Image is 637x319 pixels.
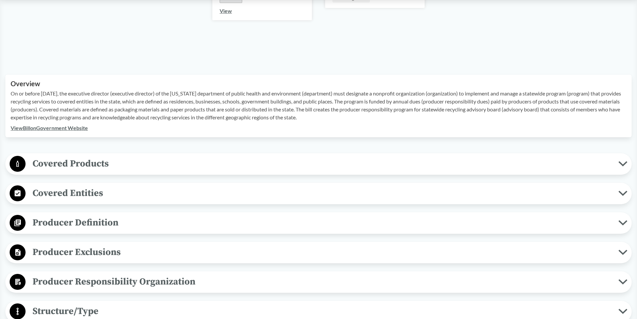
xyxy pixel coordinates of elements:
[26,156,618,171] span: Covered Products
[26,304,618,319] span: Structure/Type
[8,156,629,172] button: Covered Products
[26,245,618,260] span: Producer Exclusions
[11,80,626,88] h2: Overview
[26,274,618,289] span: Producer Responsibility Organization
[220,8,232,14] a: View
[26,215,618,230] span: Producer Definition
[8,215,629,231] button: Producer Definition
[11,125,88,131] a: ViewBillonGovernment Website
[11,90,626,121] p: On or before [DATE], the executive director (executive director) of the [US_STATE] department of ...
[8,185,629,202] button: Covered Entities
[8,244,629,261] button: Producer Exclusions
[26,186,618,201] span: Covered Entities
[8,274,629,290] button: Producer Responsibility Organization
